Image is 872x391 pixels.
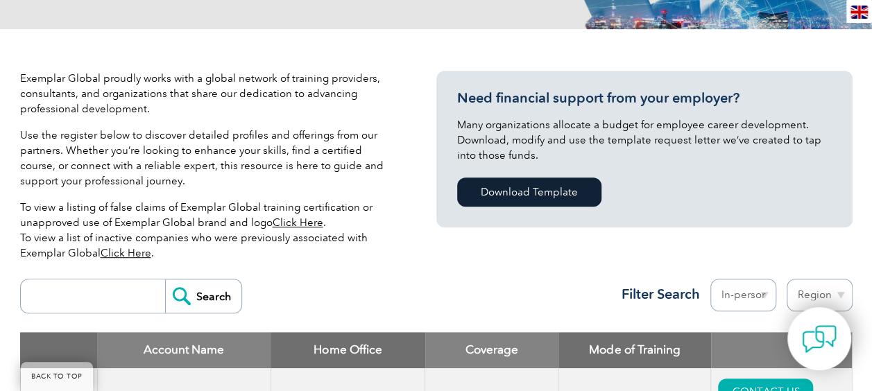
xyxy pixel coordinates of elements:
a: Download Template [457,177,601,207]
th: Home Office: activate to sort column ascending [271,332,425,368]
th: Mode of Training: activate to sort column ascending [558,332,711,368]
h3: Filter Search [613,286,700,303]
p: Exemplar Global proudly works with a global network of training providers, consultants, and organ... [20,71,395,116]
a: BACK TO TOP [21,362,93,391]
a: Click Here [101,247,151,259]
input: Search [165,279,241,313]
p: To view a listing of false claims of Exemplar Global training certification or unapproved use of ... [20,200,395,261]
p: Use the register below to discover detailed profiles and offerings from our partners. Whether you... [20,128,395,189]
th: Coverage: activate to sort column ascending [425,332,558,368]
th: Account Name: activate to sort column descending [97,332,271,368]
h3: Need financial support from your employer? [457,89,832,107]
p: Many organizations allocate a budget for employee career development. Download, modify and use th... [457,117,832,163]
img: en [850,6,868,19]
img: contact-chat.png [802,322,837,356]
a: Click Here [273,216,323,229]
th: : activate to sort column ascending [711,332,852,368]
